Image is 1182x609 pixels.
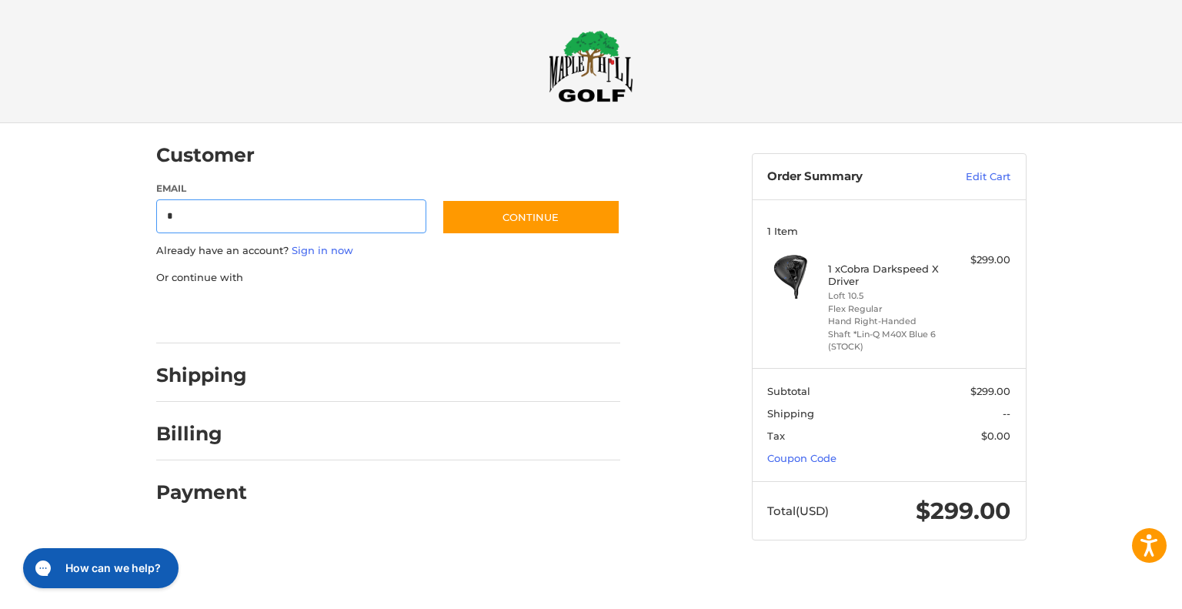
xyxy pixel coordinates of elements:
[151,300,266,328] iframe: PayPal-paypal
[767,407,814,420] span: Shipping
[156,182,427,196] label: Email
[442,199,620,235] button: Continue
[156,270,620,286] p: Or continue with
[950,253,1010,268] div: $299.00
[156,143,255,167] h2: Customer
[767,385,810,397] span: Subtotal
[981,430,1010,442] span: $0.00
[156,422,246,446] h2: Billing
[156,480,247,504] h2: Payment
[156,243,620,259] p: Already have an account?
[767,452,836,464] a: Coupon Code
[549,30,633,102] img: Maple Hill Golf
[15,543,182,594] iframe: Gorgias live chat messenger
[933,169,1010,185] a: Edit Cart
[282,300,397,328] iframe: PayPal-paylater
[970,385,1010,397] span: $299.00
[828,328,946,353] li: Shaft *Lin-Q M40X Blue 6 (STOCK)
[412,300,527,328] iframe: PayPal-venmo
[828,303,946,316] li: Flex Regular
[916,497,1010,525] span: $299.00
[1055,567,1182,609] iframe: Google Customer Reviews
[828,289,946,303] li: Loft 10.5
[1003,407,1010,420] span: --
[156,363,247,387] h2: Shipping
[828,315,946,328] li: Hand Right-Handed
[767,169,933,185] h3: Order Summary
[767,504,829,518] span: Total (USD)
[828,263,946,288] h4: 1 x Cobra Darkspeed X Driver
[292,244,353,256] a: Sign in now
[767,430,785,442] span: Tax
[767,225,1010,237] h3: 1 Item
